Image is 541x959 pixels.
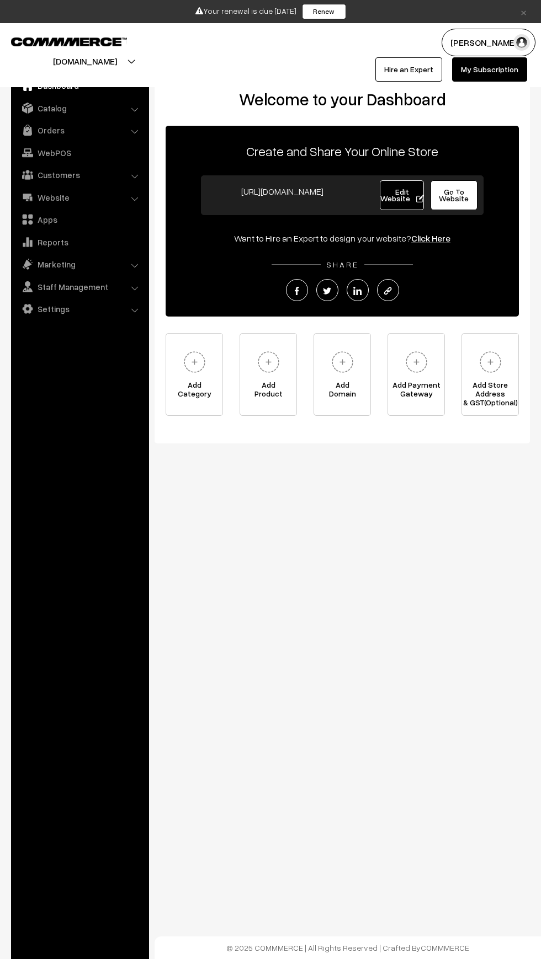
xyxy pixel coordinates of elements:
[4,4,537,19] div: Your renewal is due [DATE]
[439,187,469,203] span: Go To Website
[401,347,432,377] img: plus.svg
[11,37,127,46] img: COMMMERCE
[14,299,145,319] a: Settings
[14,232,145,252] a: Reports
[166,333,223,416] a: AddCategory
[380,187,424,203] span: Edit Website
[421,943,469,952] a: COMMMERCE
[11,34,108,47] a: COMMMERCE
[411,233,450,244] a: Click Here
[253,347,284,377] img: plus.svg
[14,254,145,274] a: Marketing
[375,57,442,82] a: Hire an Expert
[155,936,541,959] footer: © 2025 COMMMERCE | All Rights Reserved | Crafted By
[14,165,145,185] a: Customers
[166,381,222,403] span: Add Category
[14,187,145,207] a: Website
[388,333,445,416] a: Add PaymentGateway
[327,347,358,377] img: plus.svg
[314,333,371,416] a: AddDomain
[240,381,296,403] span: Add Product
[166,89,519,109] h2: Welcome to your Dashboard
[380,180,424,210] a: Edit Website
[14,120,145,140] a: Orders
[240,333,297,416] a: AddProduct
[388,381,444,403] span: Add Payment Gateway
[166,232,519,245] div: Want to Hire an Expert to design your website?
[431,180,478,210] a: Go To Website
[442,29,535,56] button: [PERSON_NAME]…
[321,260,364,269] span: SHARE
[314,381,370,403] span: Add Domain
[475,347,506,377] img: plus.svg
[462,333,519,416] a: Add Store Address& GST(Optional)
[302,4,346,19] a: Renew
[516,5,531,18] a: ×
[14,210,145,229] a: Apps
[14,143,145,163] a: WebPOS
[452,57,527,82] a: My Subscription
[166,141,519,161] p: Create and Share Your Online Store
[14,277,145,297] a: Staff Management
[513,34,530,51] img: user
[14,98,145,118] a: Catalog
[462,381,518,403] span: Add Store Address & GST(Optional)
[14,47,156,75] button: [DOMAIN_NAME]
[179,347,210,377] img: plus.svg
